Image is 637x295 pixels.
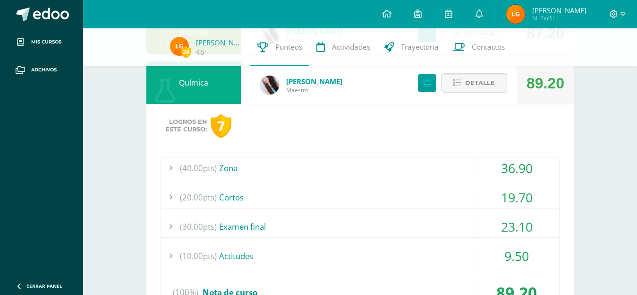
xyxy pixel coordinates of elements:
[161,187,559,208] div: Cortos
[161,216,559,237] div: Examen final
[441,73,507,93] button: Detalle
[377,28,446,66] a: Trayectoria
[532,14,586,22] span: Mi Perfil
[180,187,217,208] span: (20.00pts)
[8,28,76,56] a: Mis cursos
[31,66,57,74] span: Archivos
[286,77,342,86] a: [PERSON_NAME]
[196,47,204,57] a: 46
[474,157,559,179] div: 36.90
[474,245,559,267] div: 9.50
[196,38,243,47] a: [PERSON_NAME]
[250,28,309,66] a: Punteos
[170,37,189,56] img: 40c26612a45617b630d689c5567e8572.png
[146,61,241,104] div: Química
[474,216,559,237] div: 23.10
[532,6,586,15] span: [PERSON_NAME]
[474,187,559,208] div: 19.70
[465,74,495,92] span: Detalle
[506,5,525,24] img: 40c26612a45617b630d689c5567e8572.png
[180,245,217,267] span: (10.00pts)
[309,28,377,66] a: Actividades
[527,62,564,104] div: 89.20
[286,86,342,94] span: Maestro
[181,46,191,58] span: 24
[401,42,439,52] span: Trayectoria
[260,76,279,95] img: de00e5df6452eeb3b104b8712ab95a0d.png
[472,42,505,52] span: Contactos
[332,42,370,52] span: Actividades
[180,216,217,237] span: (30.00pts)
[161,157,559,179] div: Zona
[161,245,559,267] div: Actitudes
[165,118,207,133] span: Logros en este curso:
[180,157,217,179] span: (40.00pts)
[446,28,512,66] a: Contactos
[26,283,62,289] span: Cerrar panel
[8,56,76,84] a: Archivos
[275,42,302,52] span: Punteos
[211,114,231,138] div: 7
[211,114,236,138] a: 7
[31,38,61,46] span: Mis cursos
